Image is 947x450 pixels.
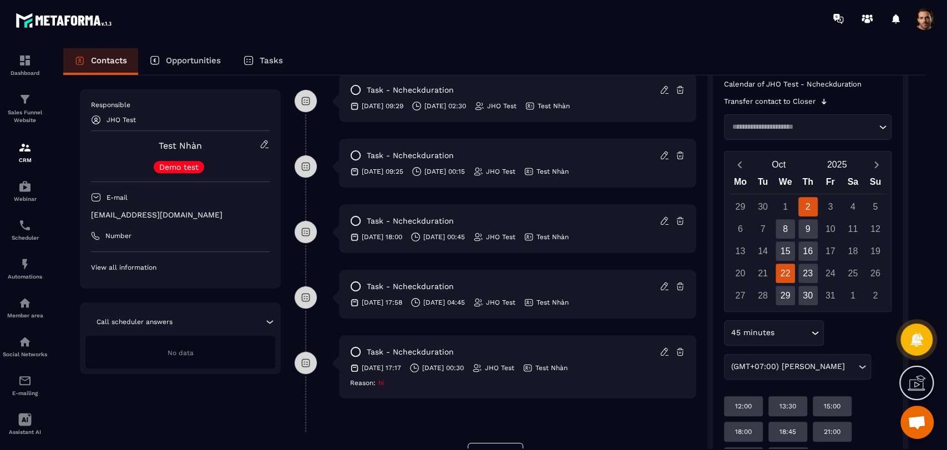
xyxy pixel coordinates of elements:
[367,216,454,226] p: task - Ncheckduration
[821,241,840,261] div: 17
[232,48,294,75] a: Tasks
[16,10,115,31] img: logo
[362,298,402,307] p: [DATE] 17:58
[378,379,384,387] span: hi
[724,114,892,140] div: Search for option
[774,174,797,194] div: We
[159,140,202,151] a: Test Nhàn
[724,320,824,346] div: Search for option
[842,174,864,194] div: Sa
[843,286,863,305] div: 1
[3,274,47,280] p: Automations
[776,197,795,216] div: 1
[536,232,569,241] p: Test Nhàn
[865,197,885,216] div: 5
[423,298,465,307] p: [DATE] 04:45
[821,264,840,283] div: 24
[3,327,47,366] a: social-networksocial-networkSocial Networks
[752,174,774,194] div: Tu
[3,249,47,288] a: automationsautomationsAutomations
[821,219,840,239] div: 10
[777,327,808,339] input: Search for option
[866,157,887,172] button: Next month
[753,286,772,305] div: 28
[3,351,47,357] p: Social Networks
[3,366,47,405] a: emailemailE-mailing
[824,402,840,411] p: 15:00
[18,141,32,154] img: formation
[18,257,32,271] img: automations
[731,219,750,239] div: 6
[3,312,47,318] p: Member area
[362,363,401,372] p: [DATE] 17:17
[486,298,515,307] p: JHO Test
[18,296,32,310] img: automations
[776,241,795,261] div: 15
[731,197,750,216] div: 29
[724,80,892,89] p: Calendar of JHO Test - Ncheckduration
[424,102,466,110] p: [DATE] 02:30
[750,155,808,174] button: Open months overlay
[107,193,128,202] p: E-mail
[159,163,199,171] p: Demo test
[362,102,403,110] p: [DATE] 09:29
[865,219,885,239] div: 12
[91,210,270,220] p: [EMAIL_ADDRESS][DOMAIN_NAME]
[731,286,750,305] div: 27
[798,219,818,239] div: 9
[798,197,818,216] div: 2
[776,264,795,283] div: 22
[3,390,47,396] p: E-mailing
[3,235,47,241] p: Scheduler
[779,427,796,436] p: 18:45
[97,317,173,326] p: Call scheduler answers
[350,379,376,387] span: Reason:
[808,155,866,174] button: Open years overlay
[728,361,847,373] span: (GMT+07:00) [PERSON_NAME]
[776,286,795,305] div: 29
[798,241,818,261] div: 16
[724,354,871,380] div: Search for option
[538,102,570,110] p: Test Nhàn
[91,263,270,272] p: View all information
[486,232,515,241] p: JHO Test
[260,55,283,65] p: Tasks
[362,232,402,241] p: [DATE] 18:00
[753,197,772,216] div: 30
[824,427,840,436] p: 21:00
[3,171,47,210] a: automationsautomationsWebinar
[424,167,465,176] p: [DATE] 00:15
[729,197,887,305] div: Calendar days
[91,100,270,109] p: Responsible
[729,157,750,172] button: Previous month
[3,133,47,171] a: formationformationCRM
[18,54,32,67] img: formation
[753,264,772,283] div: 21
[367,347,454,357] p: task - Ncheckduration
[63,48,138,75] a: Contacts
[18,374,32,387] img: email
[731,241,750,261] div: 13
[864,174,887,194] div: Su
[3,288,47,327] a: automationsautomationsMember area
[18,93,32,106] img: formation
[729,174,752,194] div: Mo
[847,361,855,373] input: Search for option
[18,335,32,348] img: social-network
[798,264,818,283] div: 23
[776,219,795,239] div: 8
[485,363,514,372] p: JHO Test
[821,197,840,216] div: 3
[3,84,47,133] a: formationformationSales Funnel Website
[362,167,403,176] p: [DATE] 09:25
[900,406,934,439] div: Mở cuộc trò chuyện
[166,55,221,65] p: Opportunities
[3,109,47,124] p: Sales Funnel Website
[843,241,863,261] div: 18
[168,349,194,357] span: No data
[367,150,454,161] p: task - Ncheckduration
[728,327,777,339] span: 45 minutes
[865,264,885,283] div: 26
[779,402,796,411] p: 13:30
[3,210,47,249] a: schedulerschedulerScheduler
